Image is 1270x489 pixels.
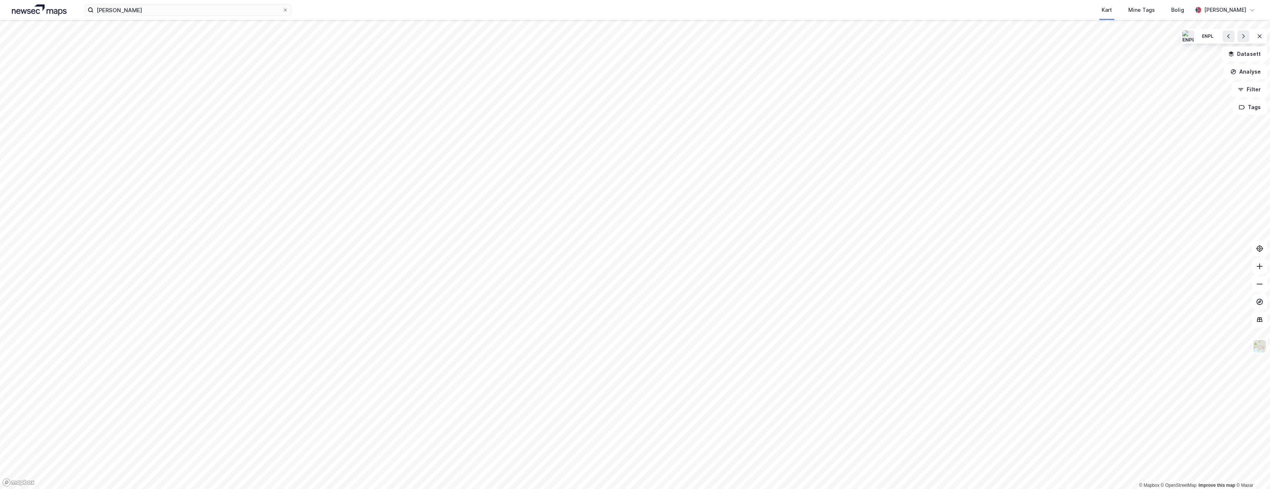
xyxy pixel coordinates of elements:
div: [PERSON_NAME] [1204,6,1246,14]
button: ENPL [1197,30,1218,42]
div: Bolig [1171,6,1184,14]
div: Mine Tags [1128,6,1155,14]
button: Datasett [1222,47,1267,61]
iframe: Chat Widget [1233,453,1270,489]
a: Improve this map [1199,483,1235,488]
div: Kontrollprogram for chat [1233,453,1270,489]
button: Analyse [1224,64,1267,79]
img: ENPL [1182,30,1194,42]
img: Z [1253,339,1267,353]
button: Filter [1232,82,1267,97]
a: Mapbox homepage [2,478,35,487]
input: Søk på adresse, matrikkel, gårdeiere, leietakere eller personer [94,4,282,16]
img: logo.a4113a55bc3d86da70a041830d287a7e.svg [12,4,67,16]
button: Tags [1233,100,1267,115]
div: Kart [1102,6,1112,14]
a: OpenStreetMap [1161,483,1197,488]
a: Mapbox [1139,483,1159,488]
div: ENPL [1202,33,1213,40]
